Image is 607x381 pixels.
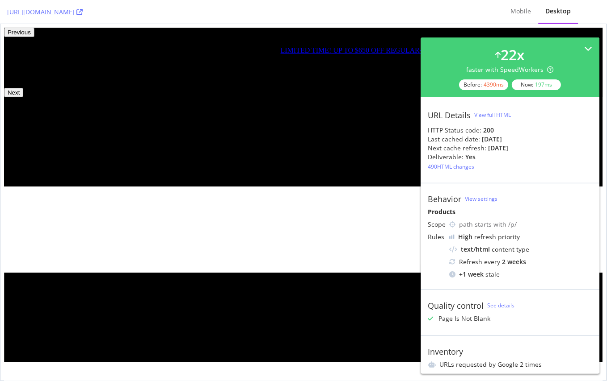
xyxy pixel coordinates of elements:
div: View full HTML [475,111,511,119]
a: View settings [465,195,498,203]
div: [DATE] [489,144,509,153]
div: Last cached date: [428,135,481,144]
div: path starts with /p/ [459,220,593,229]
button: Previous [4,4,34,13]
div: Before: [459,79,509,90]
div: Behavior [428,194,462,204]
div: Rules [428,232,446,241]
div: faster with SpeedWorkers [467,65,554,74]
div: Deliverable: [428,153,464,162]
li: URLs requested by Google 2 times [428,360,593,369]
a: [URL][DOMAIN_NAME] [7,8,83,17]
a: LIMITED TIME! UP TO $650 OFF REGULAR-PRICE ITEMS WITH CODE JUST4U [280,22,534,30]
div: Now: [512,79,561,90]
div: Inventory [428,347,464,356]
div: Scope [428,220,446,229]
div: Desktop [546,7,571,16]
div: 490 HTML changes [428,163,475,170]
div: stale [450,270,593,279]
div: refresh priority [459,232,520,241]
div: + 1 week [459,270,484,279]
div: High [459,232,473,241]
strong: 200 [484,126,494,134]
div: 197 ms [535,81,552,88]
div: text/html [461,245,490,254]
div: HTTP Status code: [428,126,593,135]
div: Refresh every [450,257,593,266]
div: Page Is Not Blank [439,314,491,323]
div: 2 weeks [502,257,527,266]
div: 22 x [501,45,525,65]
div: Products [428,207,593,216]
button: View full HTML [475,108,511,122]
div: Quality control [428,301,484,311]
button: 490HTML changes [428,162,475,172]
div: [DATE] [482,135,502,144]
div: Yes [466,153,476,162]
div: 4390 ms [484,81,504,88]
div: Next cache refresh: [428,144,487,153]
img: cRr4yx4cyByr8BeLxltRlzBPIAAAAAElFTkSuQmCC [450,235,455,239]
a: See details [488,302,515,309]
div: Mobile [511,7,531,16]
div: URL Details [428,110,471,120]
div: content type [450,245,593,254]
button: Next [4,64,23,73]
